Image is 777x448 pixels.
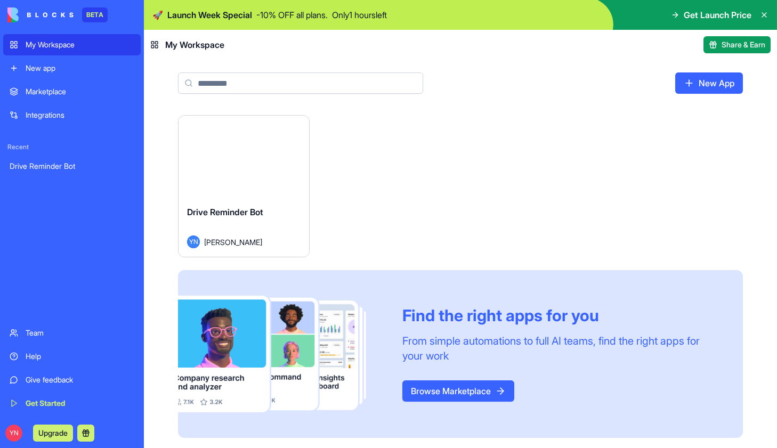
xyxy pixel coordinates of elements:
img: Frame_181_egmpey.png [178,296,385,412]
a: Browse Marketplace [402,380,514,402]
span: Launch Week Special [167,9,252,21]
a: Get Started [3,393,141,414]
p: Only 1 hours left [332,9,387,21]
a: Team [3,322,141,344]
div: Drive Reminder Bot [10,161,134,172]
a: Help [3,346,141,367]
div: Find the right apps for you [402,306,717,325]
a: Drive Reminder BotYN[PERSON_NAME] [178,115,310,257]
a: New app [3,58,141,79]
a: Drive Reminder Bot [3,156,141,177]
span: YN [187,235,200,248]
div: Give feedback [26,374,134,385]
img: logo [7,7,74,22]
div: New app [26,63,134,74]
a: BETA [7,7,108,22]
a: Integrations [3,104,141,126]
div: BETA [82,7,108,22]
button: Share & Earn [703,36,771,53]
span: My Workspace [165,38,224,51]
span: Drive Reminder Bot [187,207,263,217]
div: From simple automations to full AI teams, find the right apps for your work [402,333,717,363]
span: Recent [3,143,141,151]
span: Get Launch Price [684,9,751,21]
div: Team [26,328,134,338]
span: YN [5,425,22,442]
div: Integrations [26,110,134,120]
span: [PERSON_NAME] [204,237,262,248]
div: Marketplace [26,86,134,97]
a: New App [675,72,743,94]
span: Share & Earn [722,39,765,50]
a: My Workspace [3,34,141,55]
a: Marketplace [3,81,141,102]
div: Get Started [26,398,134,409]
p: - 10 % OFF all plans. [256,9,328,21]
a: Upgrade [33,427,73,438]
span: 🚀 [152,9,163,21]
button: Upgrade [33,425,73,442]
div: My Workspace [26,39,134,50]
a: Give feedback [3,369,141,390]
div: Help [26,351,134,362]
